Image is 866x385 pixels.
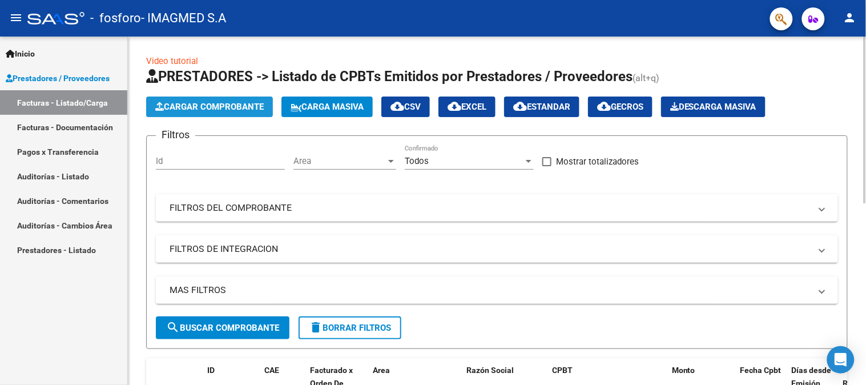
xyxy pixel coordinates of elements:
mat-expansion-panel-header: FILTROS DEL COMPROBANTE [156,194,838,222]
span: Estandar [513,102,570,112]
button: Borrar Filtros [299,316,401,339]
span: Cargar Comprobante [155,102,264,112]
mat-icon: person [843,11,857,25]
mat-icon: cloud_download [390,99,404,113]
span: Inicio [6,47,35,60]
mat-icon: cloud_download [597,99,611,113]
mat-panel-title: FILTROS DE INTEGRACION [170,243,811,255]
span: ID [207,366,215,375]
mat-expansion-panel-header: MAS FILTROS [156,276,838,304]
span: PRESTADORES -> Listado de CPBTs Emitidos por Prestadores / Proveedores [146,69,633,85]
mat-expansion-panel-header: FILTROS DE INTEGRACION [156,235,838,263]
span: CSV [390,102,421,112]
button: Carga Masiva [281,97,373,117]
mat-icon: cloud_download [513,99,527,113]
button: Cargar Comprobante [146,97,273,117]
span: EXCEL [448,102,486,112]
mat-panel-title: FILTROS DEL COMPROBANTE [170,202,811,214]
mat-icon: delete [309,320,323,334]
a: Video tutorial [146,56,198,66]
span: Todos [405,156,429,166]
span: Monto [672,366,695,375]
span: - IMAGMED S.A [141,6,226,31]
span: Buscar Comprobante [166,323,279,333]
mat-panel-title: MAS FILTROS [170,284,811,296]
button: Gecros [588,97,652,117]
button: EXCEL [438,97,496,117]
span: (alt+q) [633,73,659,83]
button: Descarga Masiva [661,97,766,117]
span: Mostrar totalizadores [556,155,639,169]
div: Open Intercom Messenger [827,346,855,374]
span: Descarga Masiva [670,102,756,112]
span: Prestadores / Proveedores [6,72,110,85]
mat-icon: search [166,320,180,334]
span: CAE [264,366,279,375]
mat-icon: menu [9,11,23,25]
button: Buscar Comprobante [156,316,289,339]
h3: Filtros [156,127,195,143]
app-download-masive: Descarga masiva de comprobantes (adjuntos) [661,97,766,117]
span: Borrar Filtros [309,323,391,333]
span: CPBT [552,366,573,375]
span: Razón Social [466,366,514,375]
span: Area [373,366,390,375]
span: Carga Masiva [291,102,364,112]
span: Fecha Cpbt [740,366,782,375]
span: Area [293,156,386,166]
span: - fosforo [90,6,141,31]
span: Gecros [597,102,643,112]
mat-icon: cloud_download [448,99,461,113]
button: Estandar [504,97,579,117]
button: CSV [381,97,430,117]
